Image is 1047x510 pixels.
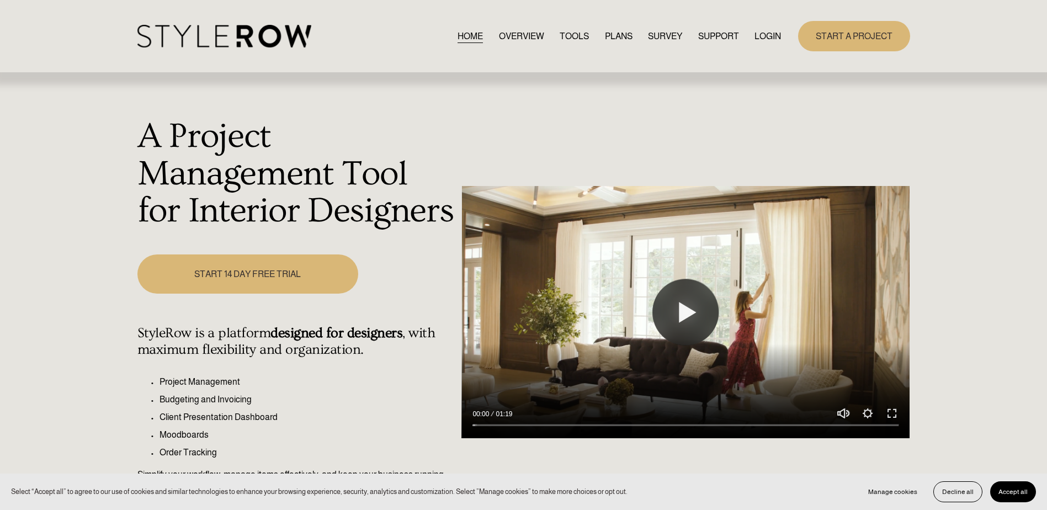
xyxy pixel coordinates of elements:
span: Accept all [998,488,1028,496]
a: PLANS [605,29,633,44]
span: SUPPORT [698,30,739,43]
p: Order Tracking [160,446,456,459]
p: Select “Accept all” to agree to our use of cookies and similar technologies to enhance your brows... [11,486,628,497]
a: OVERVIEW [499,29,544,44]
a: LOGIN [754,29,781,44]
img: StyleRow [137,25,311,47]
h1: A Project Management Tool for Interior Designers [137,118,456,230]
span: Decline all [942,488,974,496]
button: Play [652,279,719,346]
p: Project Management [160,375,456,389]
a: folder dropdown [698,29,739,44]
a: HOME [458,29,483,44]
a: START A PROJECT [798,21,910,51]
a: START 14 DAY FREE TRIAL [137,254,358,294]
div: Duration [492,408,515,419]
h4: StyleRow is a platform , with maximum flexibility and organization. [137,325,456,358]
div: Current time [472,408,492,419]
span: Manage cookies [868,488,917,496]
strong: designed for designers [270,325,402,341]
p: Budgeting and Invoicing [160,393,456,406]
button: Manage cookies [860,481,926,502]
p: Simplify your workflow, manage items effectively, and keep your business running seamlessly. [137,468,456,495]
input: Seek [472,422,899,429]
a: SURVEY [648,29,682,44]
button: Decline all [933,481,982,502]
p: Client Presentation Dashboard [160,411,456,424]
button: Accept all [990,481,1036,502]
a: TOOLS [560,29,589,44]
p: Moodboards [160,428,456,442]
